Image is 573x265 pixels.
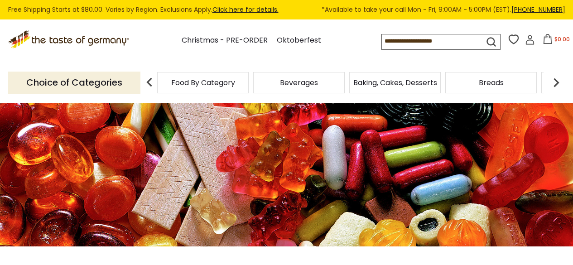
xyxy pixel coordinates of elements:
span: $0.00 [554,35,570,43]
span: *Available to take your call Mon - Fri, 9:00AM - 5:00PM (EST). [322,5,565,15]
a: Food By Category [171,79,235,86]
div: Free Shipping Starts at $80.00. Varies by Region. Exclusions Apply. [8,5,565,15]
a: Christmas - PRE-ORDER [182,34,268,47]
a: Oktoberfest [277,34,321,47]
a: Beverages [280,79,318,86]
a: [PHONE_NUMBER] [511,5,565,14]
a: Click here for details. [212,5,279,14]
a: Baking, Cakes, Desserts [353,79,437,86]
a: Breads [479,79,504,86]
p: Choice of Categories [8,72,140,94]
img: next arrow [547,73,565,92]
img: previous arrow [140,73,159,92]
